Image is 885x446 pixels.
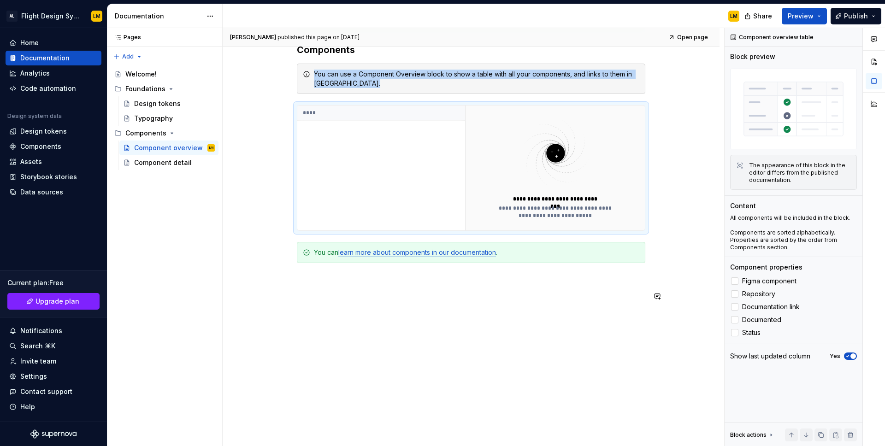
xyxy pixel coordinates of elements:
[677,34,708,41] span: Open page
[338,248,496,256] a: learn more about components in our documentation
[6,35,101,50] a: Home
[730,229,857,251] p: Components are sorted alphabetically. Properties are sorted by the order from Components section.
[831,8,881,24] button: Publish
[119,96,218,111] a: Design tokens
[111,82,218,96] div: Foundations
[20,372,47,381] div: Settings
[20,157,42,166] div: Assets
[749,162,851,184] div: The appearance of this block in the editor differs from the published documentation.
[134,99,181,108] div: Design tokens
[209,143,213,153] div: LM
[134,143,203,153] div: Component overview
[277,34,360,41] div: published this page on [DATE]
[6,124,101,139] a: Design tokens
[125,129,166,138] div: Components
[6,339,101,353] button: Search ⌘K
[6,384,101,399] button: Contact support
[20,341,55,351] div: Search ⌘K
[6,11,18,22] div: AL
[6,354,101,369] a: Invite team
[6,66,101,81] a: Analytics
[666,31,712,44] a: Open page
[730,352,810,361] div: Show last updated column
[134,158,192,167] div: Component detail
[753,12,772,21] span: Share
[111,67,218,82] a: Welcome!
[742,329,761,336] span: Status
[740,8,778,24] button: Share
[742,290,775,298] span: Repository
[20,172,77,182] div: Storybook stories
[93,12,100,20] div: LM
[6,139,101,154] a: Components
[2,6,105,26] button: ALFlight Design SystemLM
[111,67,218,170] div: Page tree
[20,69,50,78] div: Analytics
[742,316,781,323] span: Documented
[314,70,639,88] div: You can use a Component Overview block to show a table with all your components, and links to the...
[6,51,101,65] a: Documentation
[20,357,56,366] div: Invite team
[119,141,218,155] a: Component overviewLM
[7,278,100,288] div: Current plan : Free
[20,326,62,335] div: Notifications
[6,170,101,184] a: Storybook stories
[20,53,70,63] div: Documentation
[20,142,61,151] div: Components
[730,428,775,441] div: Block actions
[30,429,77,439] svg: Supernova Logo
[20,188,63,197] div: Data sources
[730,214,857,222] p: All components will be included in the block.
[730,431,767,439] div: Block actions
[119,155,218,170] a: Component detail
[111,34,141,41] div: Pages
[830,352,840,360] label: Yes
[20,38,39,47] div: Home
[230,34,276,41] span: [PERSON_NAME]
[314,248,639,257] div: You can .
[6,154,101,169] a: Assets
[20,127,67,136] div: Design tokens
[730,12,737,20] div: LM
[20,387,72,396] div: Contact support
[742,303,800,311] span: Documentation link
[844,12,868,21] span: Publish
[742,277,796,285] span: Figma component
[730,263,802,272] div: Component properties
[6,81,101,96] a: Code automation
[111,50,145,63] button: Add
[119,111,218,126] a: Typography
[134,114,173,123] div: Typography
[7,112,62,120] div: Design system data
[782,8,827,24] button: Preview
[6,185,101,200] a: Data sources
[125,84,165,94] div: Foundations
[20,402,35,411] div: Help
[788,12,814,21] span: Preview
[730,52,775,61] div: Block preview
[115,12,202,21] div: Documentation
[7,293,100,310] button: Upgrade plan
[6,369,101,384] a: Settings
[35,297,79,306] span: Upgrade plan
[730,201,756,211] div: Content
[6,399,101,414] button: Help
[21,12,80,21] div: Flight Design System
[125,70,157,79] div: Welcome!
[6,323,101,338] button: Notifications
[122,53,134,60] span: Add
[297,43,645,56] h3: Components
[111,126,218,141] div: Components
[20,84,76,93] div: Code automation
